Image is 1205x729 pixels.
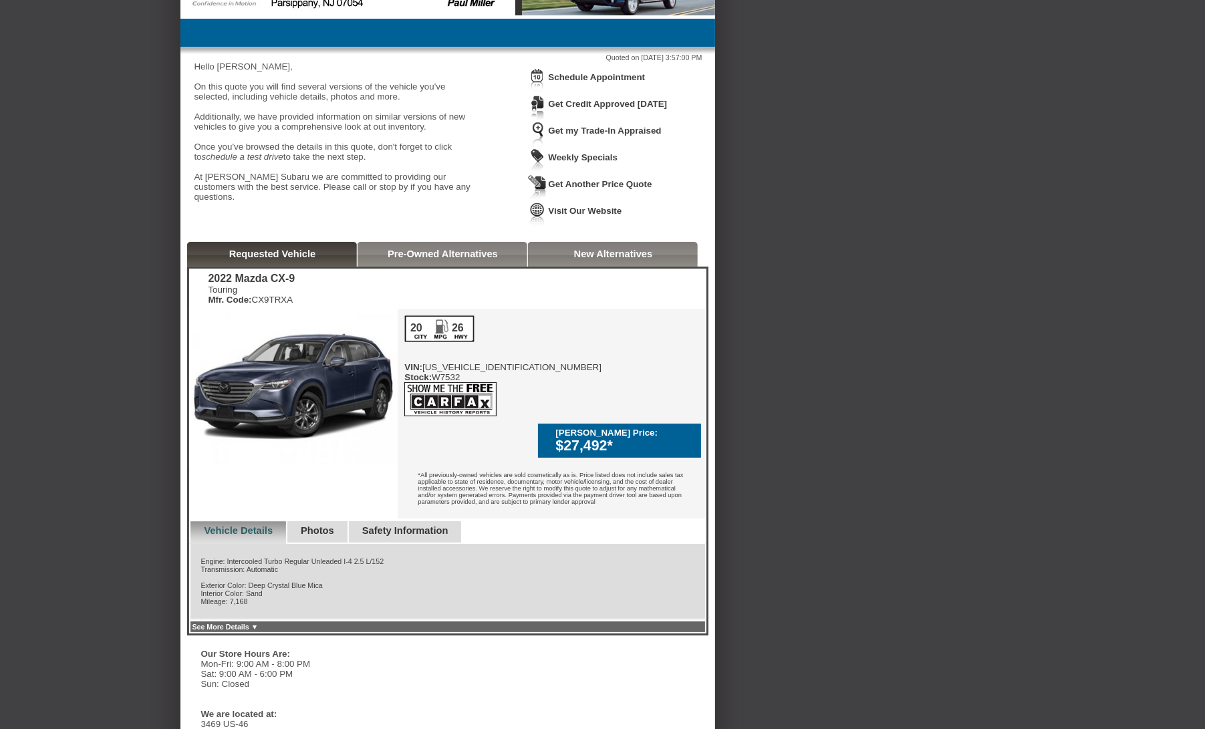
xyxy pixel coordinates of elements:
[200,649,394,659] div: Our Store Hours Are:
[409,322,423,334] div: 20
[202,152,283,162] i: schedule a test drive
[398,462,705,519] div: *All previously-owned vehicles are sold cosmetically as is. Price listed does not include sales t...
[404,382,497,416] img: icon_carfax.png
[528,202,547,227] img: Icon_VisitWebsite.png
[548,99,667,109] a: Get Credit Approved [DATE]
[362,525,448,536] a: Safety Information
[208,273,295,285] div: 2022 Mazda CX-9
[548,152,617,162] a: Weekly Specials
[189,544,706,620] div: Engine: Intercooled Turbo Regular Unleaded I-4 2.5 L/152 Transmission: Automatic Exterior Color: ...
[450,322,464,334] div: 26
[548,179,652,189] a: Get Another Price Quote
[528,68,547,93] img: Icon_ScheduleAppointment.png
[404,362,422,372] b: VIN:
[574,249,653,259] a: New Alternatives
[192,623,258,631] a: See More Details ▼
[528,95,547,120] img: Icon_CreditApproval.png
[194,53,702,61] div: Quoted on [DATE] 3:57:00 PM
[200,659,401,689] div: Mon-Fri: 9:00 AM - 8:00 PM Sat: 9:00 AM - 6:00 PM Sun: Closed
[189,309,398,465] img: 2022 Mazda CX-9
[555,428,694,438] div: [PERSON_NAME] Price:
[548,206,622,216] a: Visit Our Website
[528,175,547,200] img: Icon_GetQuote.png
[208,285,295,305] div: Touring CX9TRXA
[548,72,645,82] a: Schedule Appointment
[200,709,394,719] div: We are located at:
[528,122,547,146] img: Icon_TradeInAppraisal.png
[388,249,498,259] a: Pre-Owned Alternatives
[555,438,694,454] div: $27,492*
[204,525,273,536] a: Vehicle Details
[301,525,334,536] a: Photos
[194,61,475,212] div: Hello [PERSON_NAME], On this quote you will find several versions of the vehicle you've selected,...
[404,372,432,382] b: Stock:
[229,249,316,259] a: Requested Vehicle
[548,126,661,136] a: Get my Trade-In Appraised
[208,295,251,305] b: Mfr. Code:
[528,148,547,173] img: Icon_WeeklySpecials.png
[404,315,601,418] div: [US_VEHICLE_IDENTIFICATION_NUMBER] W7532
